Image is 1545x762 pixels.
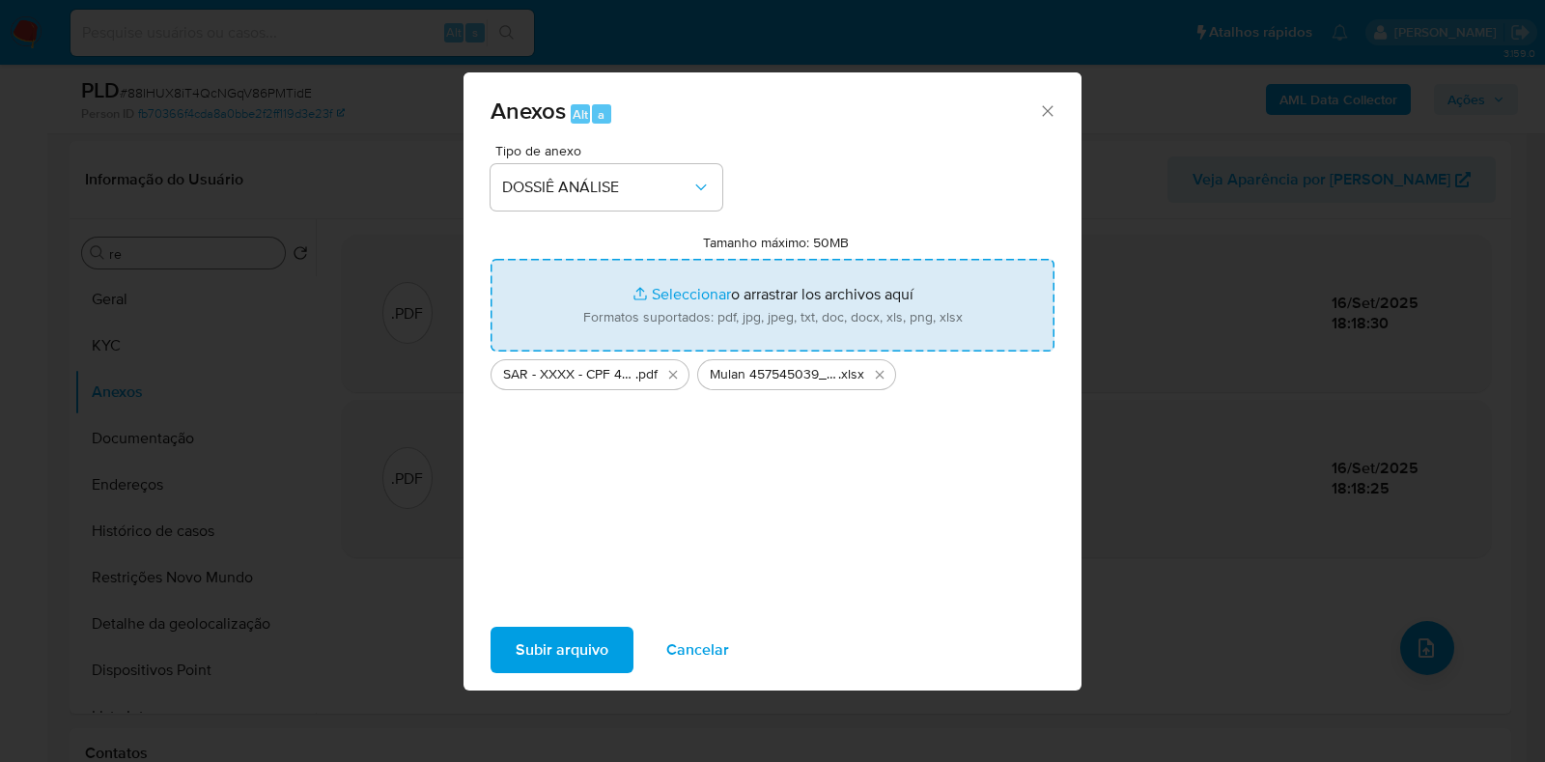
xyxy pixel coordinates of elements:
[703,234,849,251] label: Tamanho máximo: 50MB
[635,365,658,384] span: .pdf
[666,629,729,671] span: Cancelar
[491,352,1054,390] ul: Archivos seleccionados
[710,365,838,384] span: Mulan 457545039_2025_09_16_16_24_22
[502,178,691,197] span: DOSSIÊ ANÁLISE
[838,365,864,384] span: .xlsx
[516,629,608,671] span: Subir arquivo
[491,164,722,211] button: DOSSIÊ ANÁLISE
[1038,101,1055,119] button: Cerrar
[495,144,727,157] span: Tipo de anexo
[503,365,635,384] span: SAR - XXXX - CPF 40733380808 - [PERSON_NAME]
[491,94,566,127] span: Anexos
[598,105,604,124] span: a
[661,363,685,386] button: Eliminar SAR - XXXX - CPF 40733380808 - JEFFERSON FERNANDES DE FREITAS.pdf
[573,105,588,124] span: Alt
[641,627,754,673] button: Cancelar
[868,363,891,386] button: Eliminar Mulan 457545039_2025_09_16_16_24_22.xlsx
[491,627,633,673] button: Subir arquivo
